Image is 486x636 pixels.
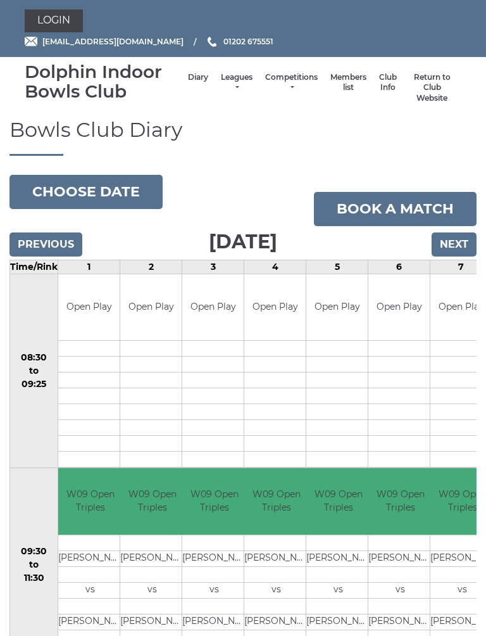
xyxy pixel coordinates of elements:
input: Next [432,232,477,257]
a: Members list [330,72,366,93]
h1: Bowls Club Diary [9,118,477,155]
a: Leagues [221,72,252,93]
a: Diary [188,72,208,83]
td: vs [182,582,246,598]
a: Competitions [265,72,318,93]
td: 4 [244,260,306,274]
td: [PERSON_NAME] [368,550,432,566]
span: 01202 675551 [223,37,273,46]
td: [PERSON_NAME] [182,614,246,630]
td: 6 [368,260,430,274]
td: [PERSON_NAME] [306,614,370,630]
a: Return to Club Website [409,72,455,104]
a: Email [EMAIL_ADDRESS][DOMAIN_NAME] [25,35,184,48]
td: W09 Open Triples [244,468,308,535]
td: vs [58,582,122,598]
td: W09 Open Triples [182,468,246,535]
a: Login [25,10,83,32]
td: Open Play [306,274,368,341]
td: W09 Open Triples [306,468,370,535]
td: W09 Open Triples [120,468,184,535]
td: [PERSON_NAME] [58,614,122,630]
td: vs [120,582,184,598]
td: 5 [306,260,368,274]
td: [PERSON_NAME] [368,614,432,630]
td: [PERSON_NAME] [120,614,184,630]
img: Phone us [208,37,216,47]
td: vs [244,582,308,598]
td: vs [368,582,432,598]
a: Phone us 01202 675551 [206,35,273,48]
td: [PERSON_NAME] [244,614,308,630]
td: Open Play [120,274,182,341]
td: [PERSON_NAME] [244,550,308,566]
td: Open Play [244,274,306,341]
div: Dolphin Indoor Bowls Club [25,62,182,101]
td: Open Play [58,274,120,341]
td: W09 Open Triples [368,468,432,535]
a: Book a match [314,192,477,226]
img: Email [25,37,37,46]
td: [PERSON_NAME] [120,550,184,566]
td: 1 [58,260,120,274]
button: Choose date [9,175,163,209]
a: Club Info [379,72,397,93]
td: Time/Rink [10,260,58,274]
td: [PERSON_NAME] [306,550,370,566]
td: W09 Open Triples [58,468,122,535]
td: vs [306,582,370,598]
td: 08:30 to 09:25 [10,274,58,468]
td: 3 [182,260,244,274]
td: Open Play [182,274,244,341]
td: Open Play [368,274,430,341]
td: [PERSON_NAME] [182,550,246,566]
td: [PERSON_NAME] [58,550,122,566]
td: 2 [120,260,182,274]
span: [EMAIL_ADDRESS][DOMAIN_NAME] [42,37,184,46]
input: Previous [9,232,82,257]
